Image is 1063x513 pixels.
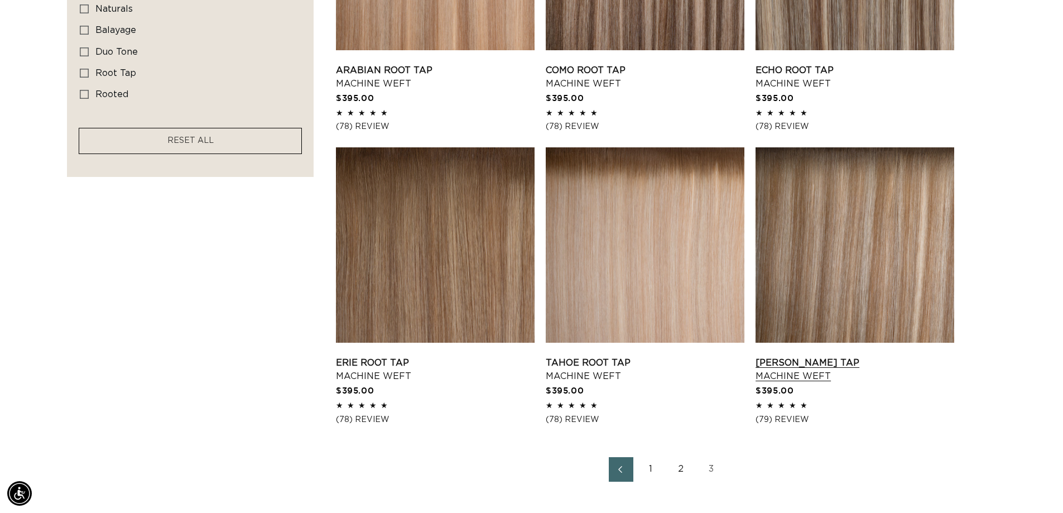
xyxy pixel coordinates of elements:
a: [PERSON_NAME] Tap Machine Weft [756,356,954,383]
span: balayage [95,26,136,35]
a: Erie Root Tap Machine Weft [336,356,535,383]
span: root tap [95,69,136,78]
a: Echo Root Tap Machine Weft [756,64,954,90]
div: Accessibility Menu [7,481,32,506]
span: naturals [95,4,133,13]
a: Tahoe Root Tap Machine Weft [546,356,744,383]
a: Arabian Root Tap Machine Weft [336,64,535,90]
a: Page 2 [669,457,694,482]
a: Page 3 [699,457,724,482]
nav: Pagination [336,457,996,482]
a: Page 1 [639,457,663,482]
a: RESET ALL [167,134,214,148]
a: Previous page [609,457,633,482]
a: Como Root Tap Machine Weft [546,64,744,90]
span: duo tone [95,47,138,56]
span: RESET ALL [167,137,214,145]
span: rooted [95,90,128,99]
